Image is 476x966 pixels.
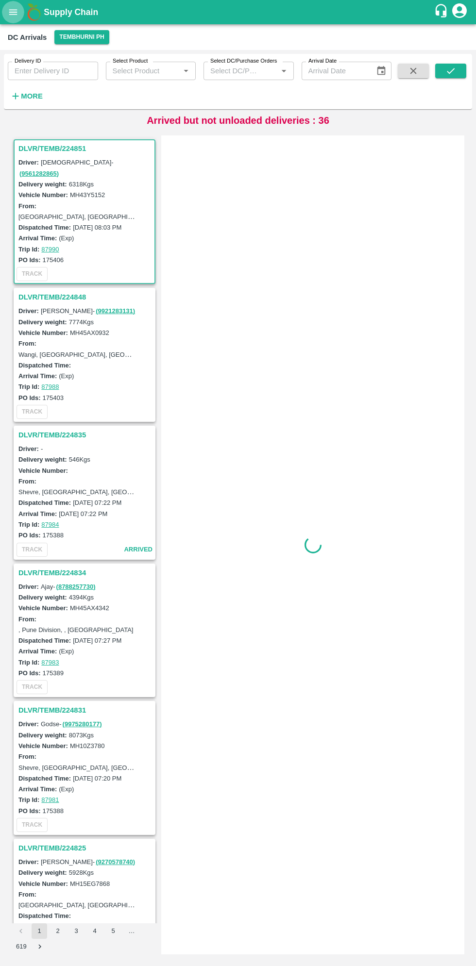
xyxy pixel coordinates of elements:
a: 87990 [41,246,59,253]
label: Trip Id: [18,383,39,390]
b: Supply Chain [44,7,98,17]
button: Go to next page [33,939,48,954]
label: From: [18,340,36,347]
input: Select Product [109,65,177,77]
label: Dispatched Time: [18,912,71,919]
label: Delivery weight: [18,318,67,326]
label: 7774 Kgs [69,318,94,326]
label: Delivery ID [15,57,41,65]
label: Arrival Date [308,57,337,65]
label: Arrival Time: [18,785,57,793]
a: (9561282865) [19,170,59,177]
span: arrived [124,544,153,555]
button: Go to page 2 [50,923,66,939]
a: (9921283131) [96,307,135,315]
label: PO Ids: [18,394,41,401]
label: Arrival Time: [18,372,57,380]
span: [PERSON_NAME] - [41,858,136,866]
label: Trip Id: [18,521,39,528]
input: Select DC/Purchase Orders [206,65,262,77]
label: Select DC/Purchase Orders [210,57,277,65]
h3: DLVR/TEMB/224851 [18,142,153,155]
span: - [41,445,43,452]
button: More [8,88,45,104]
label: Delivery weight: [18,456,67,463]
button: Go to page 5 [105,923,121,939]
label: Shevre, [GEOGRAPHIC_DATA], [GEOGRAPHIC_DATA], [GEOGRAPHIC_DATA] [18,488,246,496]
label: From: [18,202,36,210]
label: Dispatched Time: [18,775,71,782]
label: Vehicle Number: [18,742,68,749]
label: Driver: [18,445,39,452]
div: … [124,927,139,936]
h3: DLVR/TEMB/224825 [18,842,153,854]
a: 87988 [41,383,59,390]
label: MH10Z3780 [70,742,105,749]
button: Go to page 4 [87,923,102,939]
label: MH15EG7868 [70,880,110,887]
label: Vehicle Number: [18,604,68,612]
label: PO Ids: [18,669,41,677]
label: Shevre, [GEOGRAPHIC_DATA], [GEOGRAPHIC_DATA], [GEOGRAPHIC_DATA] [18,764,246,771]
button: Open [180,65,192,77]
div: account of current user [451,2,468,22]
button: Choose date [372,62,391,80]
label: 175406 [43,256,64,264]
label: Driver: [18,583,39,590]
h3: DLVR/TEMB/224848 [18,291,153,303]
a: (9975280177) [63,720,102,728]
label: [GEOGRAPHIC_DATA], [GEOGRAPHIC_DATA], [GEOGRAPHIC_DATA], [GEOGRAPHIC_DATA], [GEOGRAPHIC_DATA] [18,213,361,220]
label: PO Ids: [18,256,41,264]
label: Arrival Time: [18,510,57,517]
label: [DATE] 07:22 PM [59,510,107,517]
a: (8788257730) [56,583,96,590]
p: Arrived but not unloaded deliveries : 36 [147,113,329,128]
button: open drawer [2,1,24,23]
label: (Exp) [59,785,74,793]
strong: More [21,92,43,100]
label: Trip Id: [18,246,39,253]
label: MH45AX0932 [70,329,109,336]
label: MH45AX4342 [70,604,109,612]
div: DC Arrivals [8,31,47,44]
label: Trip Id: [18,659,39,666]
label: PO Ids: [18,807,41,815]
label: [GEOGRAPHIC_DATA], [GEOGRAPHIC_DATA], [GEOGRAPHIC_DATA], [GEOGRAPHIC_DATA], [GEOGRAPHIC_DATA] [18,901,361,909]
label: Arrival Time: [18,234,57,242]
label: Delivery weight: [18,181,67,188]
label: MH43Y5152 [70,191,105,199]
label: From: [18,891,36,898]
a: 87981 [41,796,59,803]
nav: pagination navigation [12,923,157,954]
label: Vehicle Number: [18,467,68,474]
button: Open [277,65,290,77]
button: Select DC [54,30,109,44]
label: Driver: [18,307,39,315]
button: Go to page 3 [68,923,84,939]
label: (Exp) [59,648,74,655]
label: Dispatched Time: [18,499,71,506]
label: 175388 [43,532,64,539]
label: Vehicle Number: [18,329,68,336]
label: [DATE] 08:03 PM [73,224,121,231]
label: From: [18,478,36,485]
label: Vehicle Number: [18,880,68,887]
label: 175389 [43,669,64,677]
img: logo [24,2,44,22]
a: Supply Chain [44,5,434,19]
label: 5928 Kgs [69,869,94,876]
input: Arrival Date [302,62,368,80]
span: [DEMOGRAPHIC_DATA] - [18,159,114,177]
label: Wangi, [GEOGRAPHIC_DATA], [GEOGRAPHIC_DATA], [GEOGRAPHIC_DATA], [GEOGRAPHIC_DATA] [18,350,313,358]
label: [DATE] 07:20 PM [73,775,121,782]
a: 87984 [41,521,59,528]
span: Ajay - [41,583,97,590]
label: Trip Id: [18,796,39,803]
label: Delivery weight: [18,869,67,876]
label: , Pune Division, , [GEOGRAPHIC_DATA] [18,626,133,633]
h3: DLVR/TEMB/224834 [18,566,153,579]
button: Go to page 619 [13,939,30,954]
label: Select Product [113,57,148,65]
h3: DLVR/TEMB/224831 [18,704,153,716]
label: Vehicle Number: [18,191,68,199]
